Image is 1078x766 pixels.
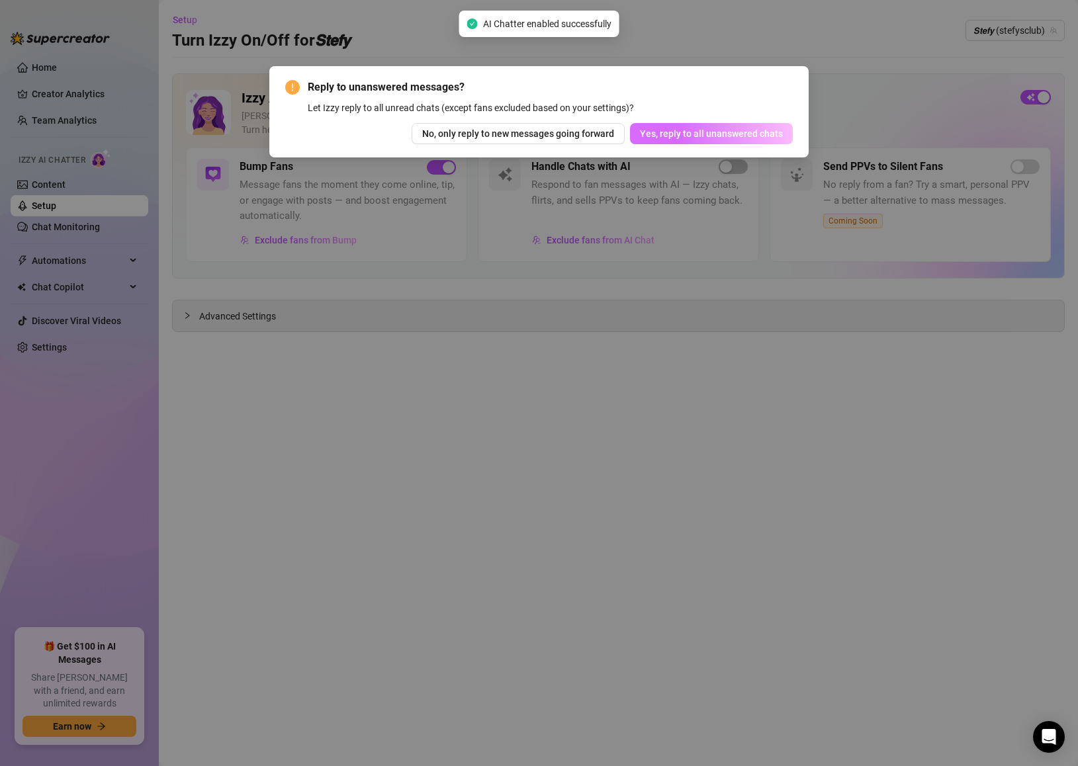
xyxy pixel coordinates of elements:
[630,123,793,144] button: Yes, reply to all unanswered chats
[467,19,478,29] span: check-circle
[422,128,614,139] span: No, only reply to new messages going forward
[483,17,611,31] span: AI Chatter enabled successfully
[308,79,793,95] span: Reply to unanswered messages?
[1033,721,1065,753] div: Open Intercom Messenger
[412,123,625,144] button: No, only reply to new messages going forward
[640,128,783,139] span: Yes, reply to all unanswered chats
[308,101,793,115] div: Let Izzy reply to all unread chats (except fans excluded based on your settings)?
[285,80,300,95] span: exclamation-circle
